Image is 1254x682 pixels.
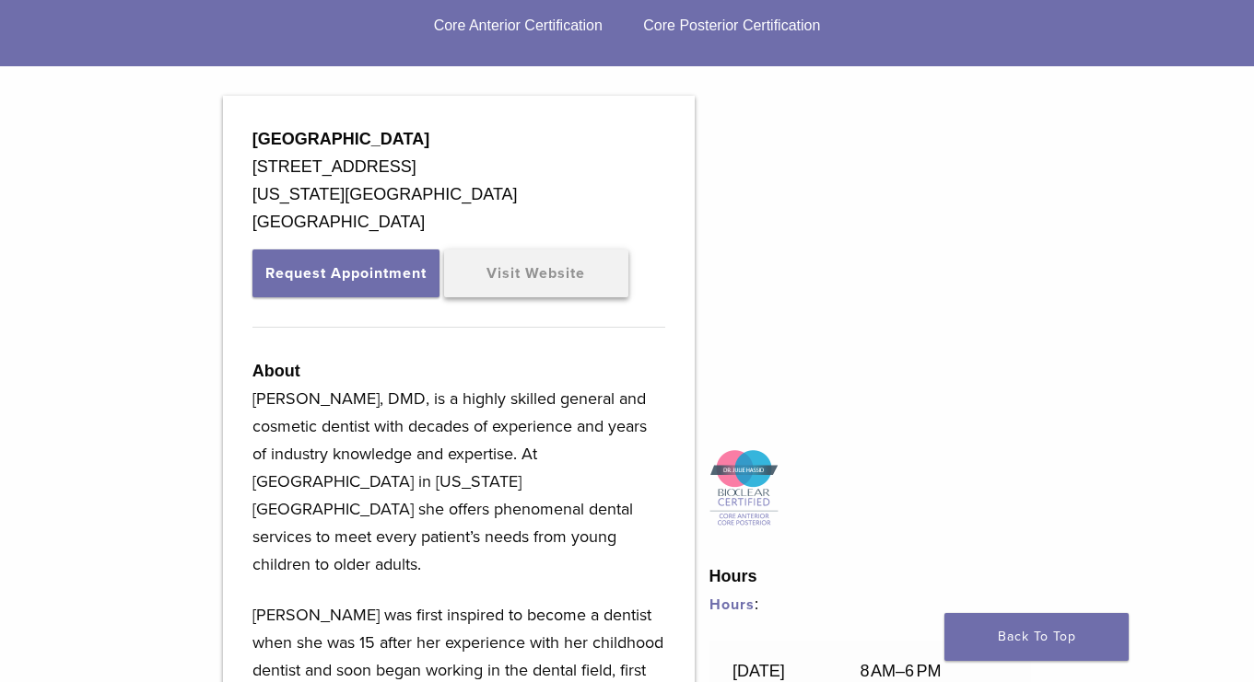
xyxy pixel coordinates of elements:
[252,153,665,180] div: [STREET_ADDRESS]
[444,249,628,297] a: Visit Website
[944,613,1129,661] a: Back To Top
[252,130,429,148] strong: [GEOGRAPHIC_DATA]
[709,449,779,528] img: Icon
[252,385,665,578] p: [PERSON_NAME], DMD, is a highly skilled general and cosmetic dentist with decades of experience a...
[252,249,439,297] button: Request Appointment
[709,594,758,614] span: :
[252,180,665,236] div: [US_STATE][GEOGRAPHIC_DATA] [GEOGRAPHIC_DATA]
[252,362,300,380] strong: About
[709,595,755,614] a: Hours
[434,17,603,33] span: Core Anterior Certification
[643,17,820,33] span: Core Posterior Certification
[709,567,757,585] strong: Hours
